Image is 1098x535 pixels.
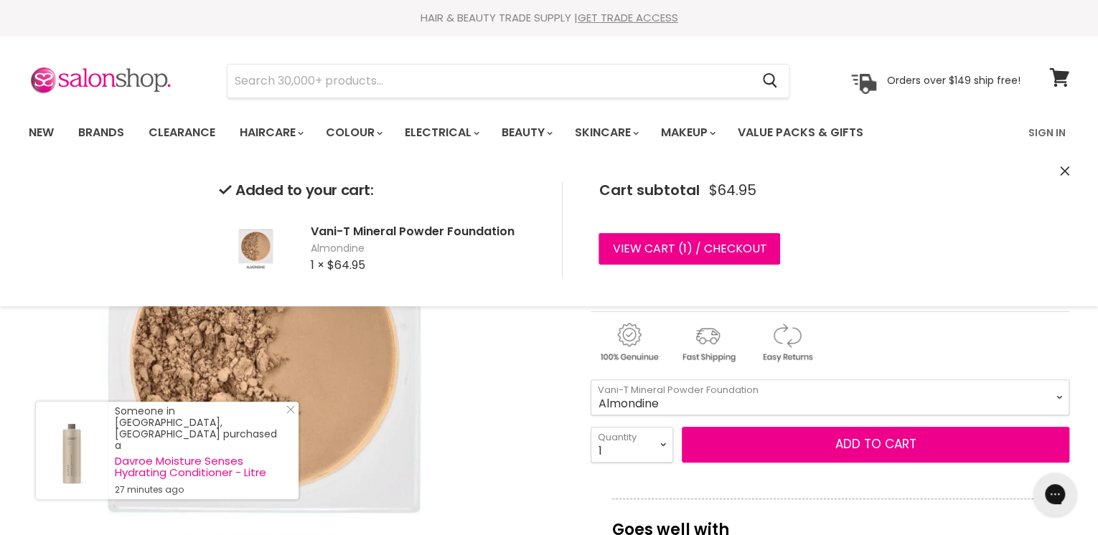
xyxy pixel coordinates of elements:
img: Vani-T Mineral Powder Foundation [219,219,291,278]
nav: Main [11,112,1087,153]
a: Davroe Moisture Senses Hydrating Conditioner - Litre [115,455,284,478]
a: Brands [67,118,135,148]
a: Colour [315,118,391,148]
div: HAIR & BEAUTY TRADE SUPPLY | [11,11,1087,25]
a: Sign In [1020,118,1074,148]
a: View cart (1) / Checkout [599,233,780,265]
button: Add to cart [682,427,1069,463]
span: Almondine [311,242,539,256]
input: Search [227,65,751,98]
iframe: Gorgias live chat messenger [1026,468,1084,521]
a: New [18,118,65,148]
img: shipping.gif [670,321,746,364]
img: genuine.gif [591,321,667,364]
img: returns.gif [749,321,825,364]
select: Quantity [591,427,673,463]
span: Cart subtotal [599,180,699,200]
ul: Main menu [18,112,947,153]
a: Skincare [564,118,647,148]
span: $64.95 [708,182,756,199]
a: Close Notification [281,405,295,420]
a: Makeup [650,118,724,148]
a: Clearance [138,118,226,148]
span: $64.95 [327,257,365,273]
a: Value Packs & Gifts [727,118,874,148]
button: Close [1060,164,1069,179]
h2: Vani-T Mineral Powder Foundation [311,224,539,239]
form: Product [227,64,789,98]
svg: Close Icon [286,405,295,414]
a: GET TRADE ACCESS [578,10,678,25]
p: Orders over $149 ship free! [887,74,1020,87]
span: 1 × [311,257,324,273]
a: Electrical [394,118,488,148]
a: Beauty [491,118,561,148]
span: 1 [682,240,686,257]
button: Search [751,65,789,98]
a: Visit product page [36,402,108,499]
a: Haircare [229,118,312,148]
small: 27 minutes ago [115,484,284,496]
h2: Added to your cart: [219,182,539,199]
div: Someone in [GEOGRAPHIC_DATA], [GEOGRAPHIC_DATA] purchased a [115,405,284,496]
